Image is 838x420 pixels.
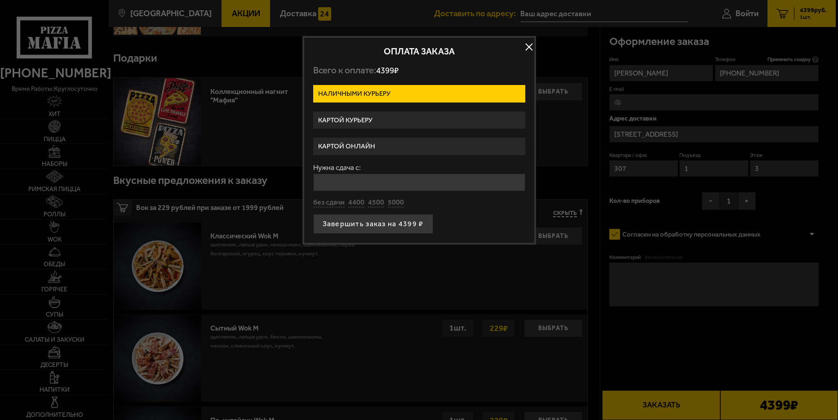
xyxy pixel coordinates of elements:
[313,164,525,171] label: Нужна сдача с:
[388,198,404,208] button: 5000
[313,138,525,155] label: Картой онлайн
[313,112,525,129] label: Картой курьеру
[313,85,525,103] label: Наличными курьеру
[313,65,525,76] p: Всего к оплате:
[313,198,345,208] button: без сдачи
[376,65,399,76] span: 4399 ₽
[348,198,364,208] button: 4400
[368,198,384,208] button: 4500
[313,214,433,234] button: Завершить заказ на 4399 ₽
[313,47,525,56] h2: Оплата заказа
